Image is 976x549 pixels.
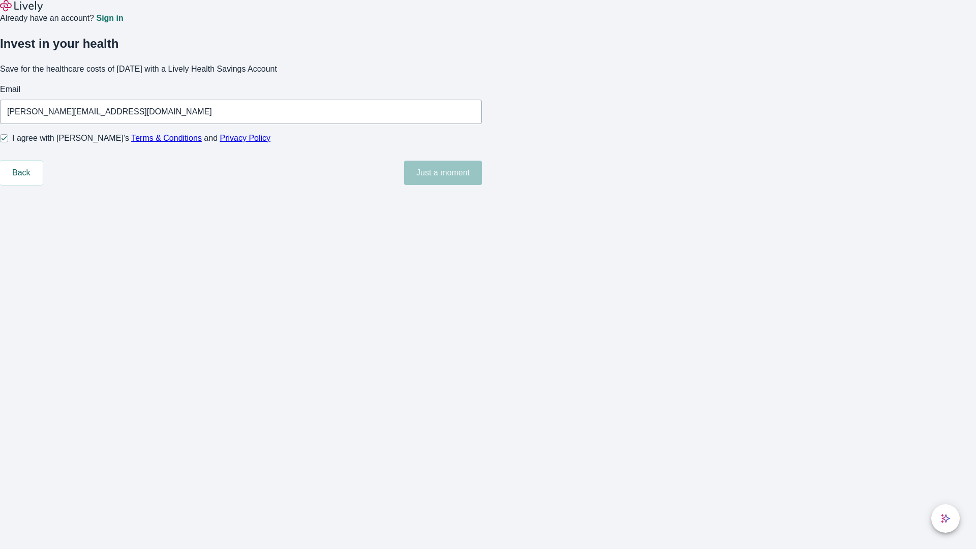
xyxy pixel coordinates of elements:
[96,14,123,22] a: Sign in
[220,134,271,142] a: Privacy Policy
[131,134,202,142] a: Terms & Conditions
[931,504,960,533] button: chat
[940,513,951,524] svg: Lively AI Assistant
[12,132,270,144] span: I agree with [PERSON_NAME]’s and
